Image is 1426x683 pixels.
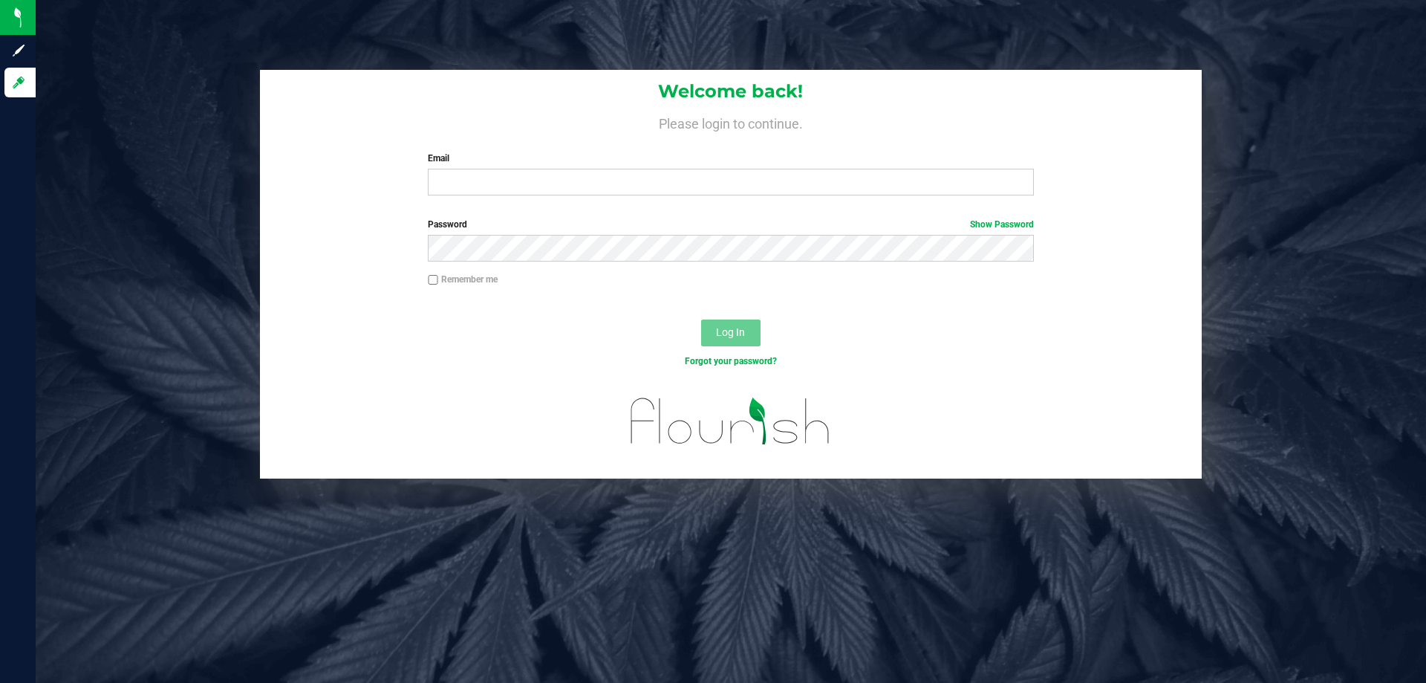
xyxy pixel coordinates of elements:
[260,113,1202,131] h4: Please login to continue.
[685,356,777,366] a: Forgot your password?
[260,82,1202,101] h1: Welcome back!
[613,383,848,459] img: flourish_logo.svg
[11,75,26,90] inline-svg: Log in
[428,219,467,230] span: Password
[428,152,1033,165] label: Email
[428,275,438,285] input: Remember me
[970,219,1034,230] a: Show Password
[11,43,26,58] inline-svg: Sign up
[716,326,745,338] span: Log In
[701,320,761,346] button: Log In
[428,273,498,286] label: Remember me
